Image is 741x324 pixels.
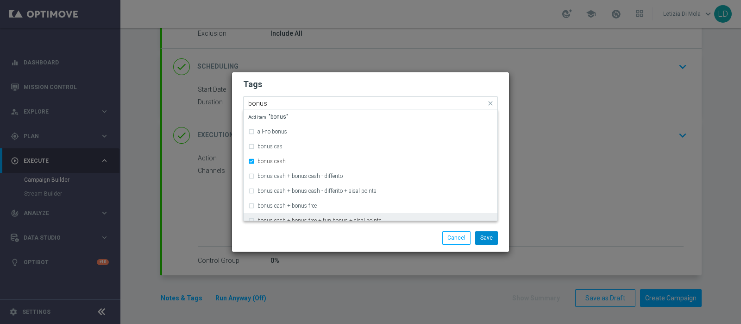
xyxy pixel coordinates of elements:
h2: Tags [243,79,498,90]
span: Add item [248,114,269,120]
div: all-no bonus [248,124,493,139]
div: bonus cash + bonus cash - differito + sisal points [248,184,493,198]
label: bonus cas [257,144,283,149]
div: bonus cash + bonus free [248,198,493,213]
div: bonus cash + bonus cash - differito [248,169,493,184]
div: bonus cash + bonus free + fun bonus + sisal points [248,213,493,228]
button: Save [475,231,498,244]
ng-select: bonus cash, bonus free, lotteries, retention, star [243,96,498,109]
label: bonus cash [257,159,286,164]
label: bonus cash + bonus free + fun bonus + sisal points [257,218,382,223]
label: bonus cash + bonus cash - differito [257,173,343,179]
span: "bonus" [248,114,288,120]
label: bonus cash + bonus free [257,203,317,209]
button: Cancel [442,231,471,244]
label: bonus cash + bonus cash - differito + sisal points [257,188,377,194]
div: bonus cas [248,139,493,154]
label: all-no bonus [257,129,287,134]
ng-dropdown-panel: Options list [243,109,498,221]
div: bonus cash [248,154,493,169]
